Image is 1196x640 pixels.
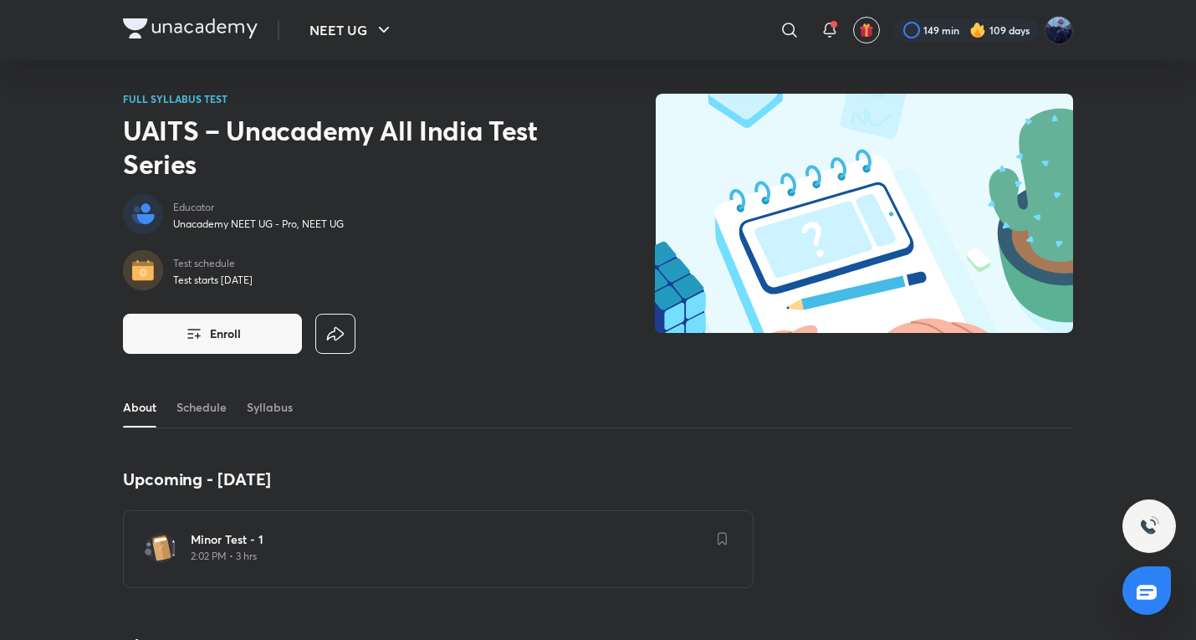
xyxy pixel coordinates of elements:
[1139,516,1159,536] img: ttu
[123,94,551,104] p: FULL SYLLABUS TEST
[173,257,253,270] p: Test schedule
[299,13,404,47] button: NEET UG
[173,218,344,231] p: Unacademy NEET UG - Pro, NEET UG
[191,531,706,548] h6: Minor Test - 1
[123,387,156,428] a: About
[123,114,551,181] h2: UAITS – Unacademy All India Test Series
[173,201,344,214] p: Educator
[123,18,258,38] img: Company Logo
[144,531,177,565] img: test
[123,18,258,43] a: Company Logo
[969,22,986,38] img: streak
[718,532,728,545] img: save
[859,23,874,38] img: avatar
[247,387,293,428] a: Syllabus
[210,325,241,342] span: Enroll
[191,550,706,563] p: 2:02 PM • 3 hrs
[1045,16,1073,44] img: Kushagra Singh
[173,274,253,287] p: Test starts [DATE]
[123,468,754,490] h4: Upcoming - [DATE]
[123,314,302,354] button: Enroll
[853,17,880,44] button: avatar
[176,387,227,428] a: Schedule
